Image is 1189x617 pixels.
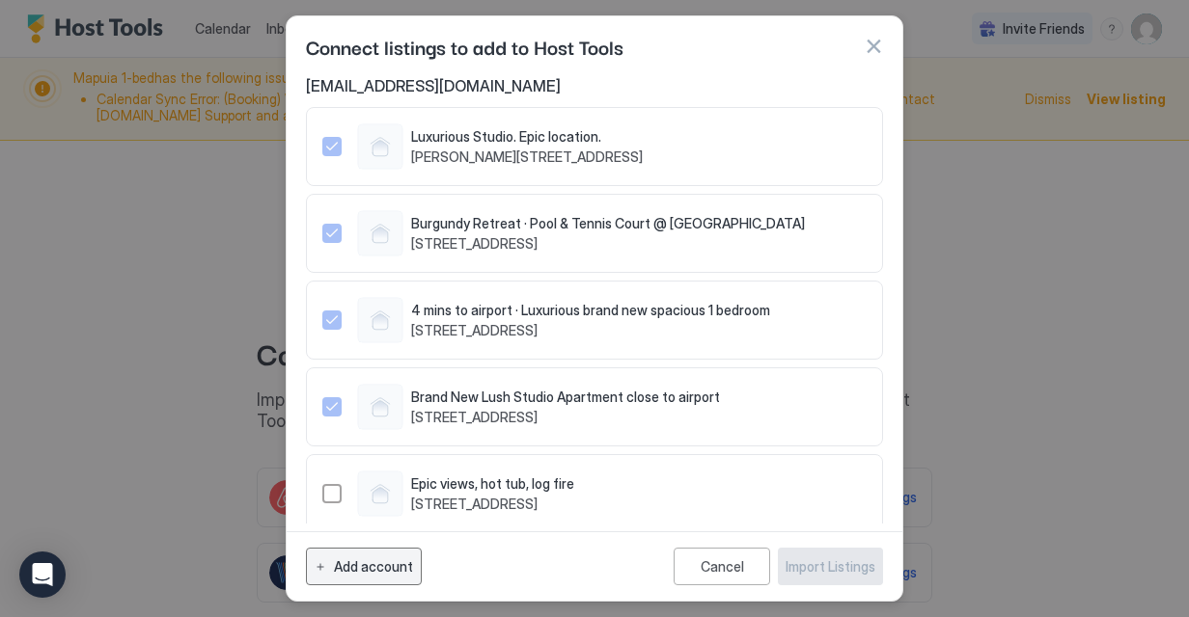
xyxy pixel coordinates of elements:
[322,384,867,430] div: 1080846631745208906
[411,235,805,253] span: [STREET_ADDRESS]
[322,123,867,170] div: 684101231209455353
[411,128,643,146] span: Luxurious Studio. Epic location.
[411,496,574,513] span: [STREET_ADDRESS]
[411,302,770,319] span: 4 mins to airport · Luxurious brand new spacious 1 bedroom
[411,389,720,406] span: Brand New Lush Studio Apartment close to airport
[334,556,413,577] div: Add account
[411,475,574,493] span: Epic views, hot tub, log fire
[306,548,422,585] button: Add account
[322,297,867,343] div: 1034882099864752903
[19,551,66,598] div: Open Intercom Messenger
[701,558,744,575] div: Cancel
[411,215,805,232] span: Burgundy Retreat · Pool & Tennis Court @ [GEOGRAPHIC_DATA]
[322,210,867,256] div: 684101282350961470
[674,548,770,585] button: Cancel
[411,322,770,339] span: [STREET_ADDRESS]
[411,148,643,166] span: [PERSON_NAME][STREET_ADDRESS]
[778,548,883,585] button: Import Listings
[786,556,875,577] div: Import Listings
[306,76,883,95] span: [EMAIL_ADDRESS][DOMAIN_NAME]
[411,409,720,426] span: [STREET_ADDRESS]
[306,32,623,61] span: Connect listings to add to Host Tools
[322,470,867,517] div: 1456063390038883360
